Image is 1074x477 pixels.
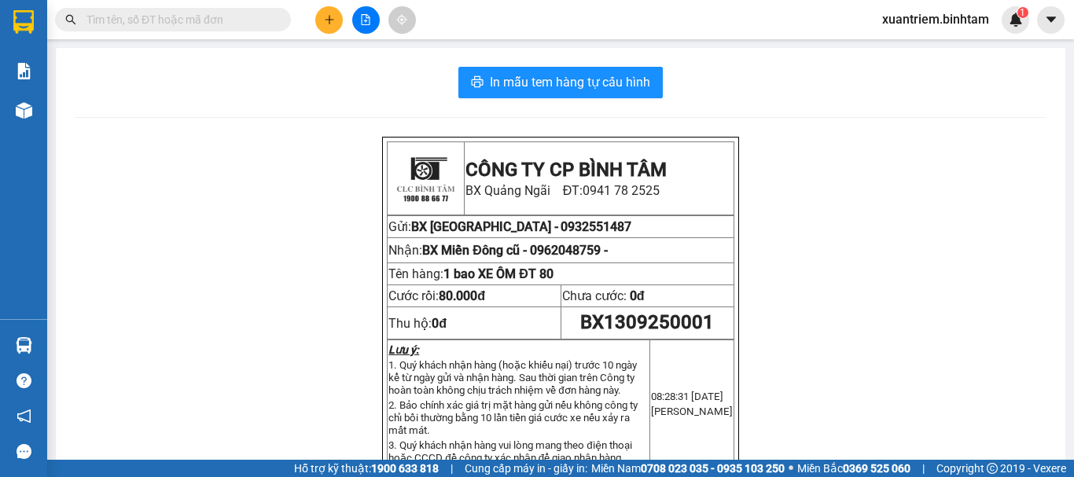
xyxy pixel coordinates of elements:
strong: 0đ [432,316,447,331]
span: search [65,14,76,25]
span: Miền Nam [591,460,785,477]
img: warehouse-icon [16,337,32,354]
span: 1 [1020,7,1025,18]
span: aim [396,14,407,25]
span: xuantriem.binhtam [870,9,1002,29]
span: caret-down [1044,13,1058,27]
span: 2. Bảo chính xác giá trị mặt hàng gửi nếu không công ty chỉ bồi thường bằng 10 lần tiền giá cước ... [388,399,638,436]
span: | [451,460,453,477]
span: question-circle [17,373,31,388]
button: plus [315,6,343,34]
button: caret-down [1037,6,1065,34]
img: warehouse-icon [16,102,32,119]
span: BX Miền Đông cũ - [422,243,608,258]
button: file-add [352,6,380,34]
span: ⚪️ [789,465,793,471]
span: BX1309250001 [580,311,714,333]
strong: 1900 633 818 [371,462,439,475]
span: [PERSON_NAME] [651,405,733,417]
span: Thu hộ: [388,316,447,331]
button: printerIn mẫu tem hàng tự cấu hình [458,67,663,98]
span: plus [324,14,335,25]
span: Cước rồi: [388,288,485,303]
button: aim [388,6,416,34]
span: Chưa cước: [562,288,645,303]
img: solution-icon [16,63,32,79]
span: file-add [360,14,371,25]
span: copyright [987,463,998,474]
span: | [922,460,925,477]
span: 0932551487 [561,219,631,234]
span: 1. Quý khách nhận hàng (hoặc khiếu nại) trước 10 ngày kể từ ngày gửi và nhận hàng. Sau thời gian ... [388,359,637,396]
span: message [17,444,31,459]
span: 0đ [630,288,645,303]
span: Miền Bắc [797,460,910,477]
img: icon-new-feature [1009,13,1023,27]
span: BX Quảng Ngãi ĐT: [465,183,660,198]
span: Cung cấp máy in - giấy in: [465,460,587,477]
img: logo [390,143,461,214]
span: 80.000đ [439,288,485,303]
strong: CÔNG TY CP BÌNH TÂM [465,159,667,181]
input: Tìm tên, số ĐT hoặc mã đơn [86,11,272,28]
span: 0941 78 2525 [583,183,660,198]
strong: 0708 023 035 - 0935 103 250 [641,462,785,475]
sup: 1 [1017,7,1028,18]
span: notification [17,409,31,424]
span: 3. Quý khách nhận hàng vui lòng mang theo điện thoại hoặc CCCD đề công ty xác nhận để giao nhận h... [388,439,631,464]
span: printer [471,75,484,90]
span: Hỗ trợ kỹ thuật: [294,460,439,477]
span: Tên hàng: [388,266,554,281]
span: 1 bao XE ÔM ĐT 80 [443,266,554,281]
span: Nhận: [388,243,608,258]
span: 0962048759 - [530,243,608,258]
span: Gửi: [388,219,411,234]
span: 08:28:31 [DATE] [651,391,723,402]
span: In mẫu tem hàng tự cấu hình [490,72,650,92]
img: logo-vxr [13,10,34,34]
strong: Lưu ý: [388,343,419,356]
strong: 0369 525 060 [843,462,910,475]
span: BX [GEOGRAPHIC_DATA] - [411,219,558,234]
